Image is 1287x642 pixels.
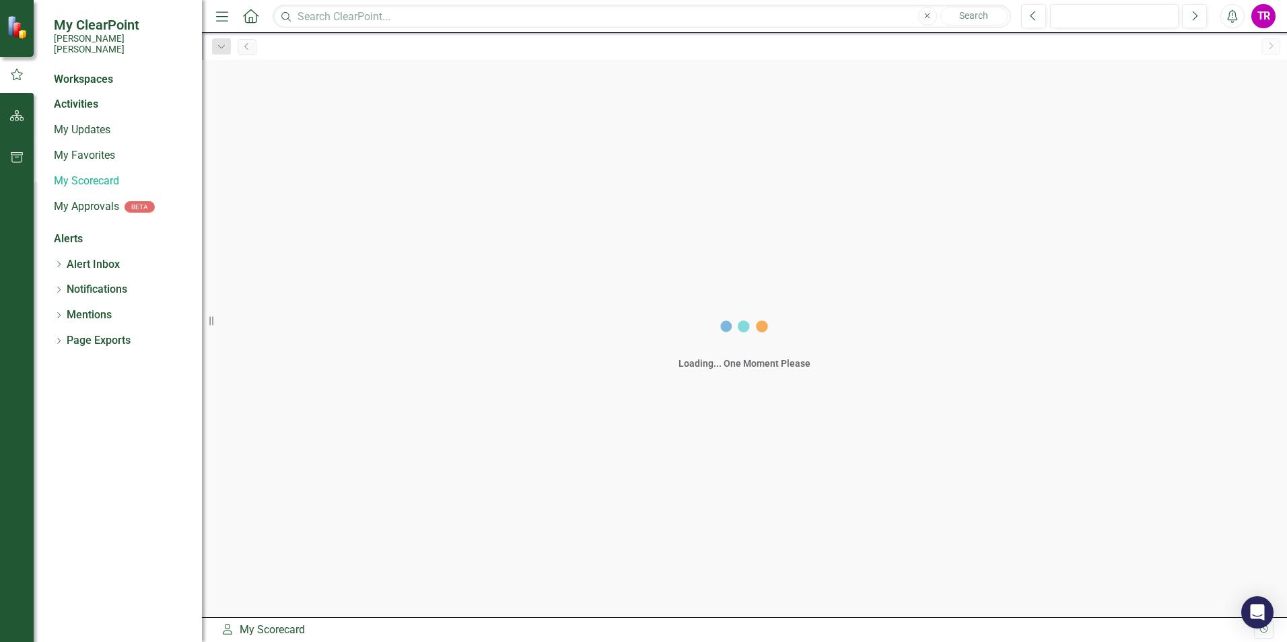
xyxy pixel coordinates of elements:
[67,333,131,349] a: Page Exports
[67,308,112,323] a: Mentions
[1241,596,1274,629] div: Open Intercom Messenger
[940,7,1008,26] button: Search
[54,231,188,247] div: Alerts
[125,201,155,213] div: BETA
[54,148,188,164] a: My Favorites
[67,282,127,297] a: Notifications
[54,72,113,87] div: Workspaces
[54,122,188,138] a: My Updates
[221,622,1254,638] div: My Scorecard
[54,199,119,215] a: My Approvals
[54,174,188,189] a: My Scorecard
[273,5,1011,28] input: Search ClearPoint...
[679,357,810,370] div: Loading... One Moment Please
[54,97,188,112] div: Activities
[1251,4,1276,28] button: TR
[959,10,988,21] span: Search
[7,15,30,39] img: ClearPoint Strategy
[54,17,188,33] span: My ClearPoint
[67,257,120,273] a: Alert Inbox
[54,33,188,55] small: [PERSON_NAME] [PERSON_NAME]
